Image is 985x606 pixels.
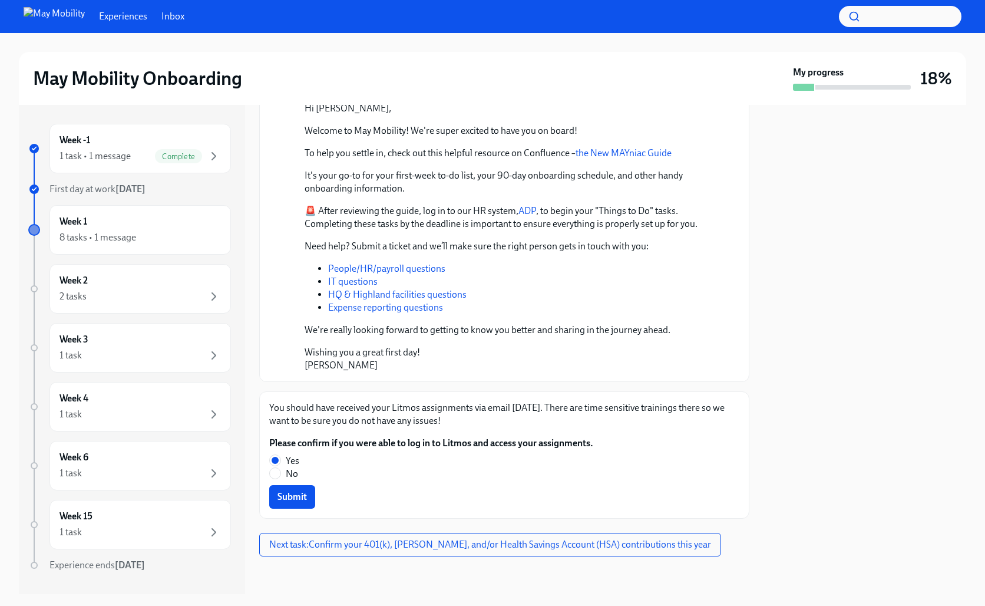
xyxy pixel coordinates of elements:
a: Week 151 task [28,500,231,549]
img: May Mobility [24,7,85,26]
h6: Week -1 [60,134,90,147]
div: 1 task • 1 message [60,150,131,163]
span: Complete [155,152,202,161]
a: Week 18 tasks • 1 message [28,205,231,255]
a: First day at work[DATE] [28,183,231,196]
h6: Week 2 [60,274,88,287]
strong: My progress [793,66,844,79]
h6: Week 4 [60,392,88,405]
div: 1 task [60,349,82,362]
h2: May Mobility Onboarding [33,67,242,90]
a: IT questions [328,276,378,287]
span: First day at work [49,183,146,195]
span: Yes [286,454,299,467]
div: 1 task [60,526,82,539]
h3: 18% [920,68,952,89]
a: the New MAYniac Guide [576,147,672,159]
a: Week 22 tasks [28,264,231,314]
div: 1 task [60,467,82,480]
a: Inbox [161,10,184,23]
a: Expense reporting questions [328,302,443,313]
strong: [DATE] [115,559,145,571]
p: To help you settle in, check out this helpful resource on Confluence – [305,147,672,160]
a: Week 61 task [28,441,231,490]
p: We're really looking forward to getting to know you better and sharing in the journey ahead. [305,324,720,337]
span: Next task : Confirm your 401(k), [PERSON_NAME], and/or Health Savings Account (HSA) contributions... [269,539,711,551]
a: Experiences [99,10,147,23]
h6: Week 1 [60,215,87,228]
h6: Week 15 [60,510,92,523]
p: Hi [PERSON_NAME], [305,102,577,115]
button: Submit [269,485,315,509]
p: 🚨 After reviewing the guide, log in to our HR system, , to begin your "Things to Do" tasks. Compl... [305,205,720,230]
p: Need help? Submit a ticket and we’ll make sure the right person gets in touch with you: [305,240,720,253]
h6: Week 3 [60,333,88,346]
p: Wishing you a great first day! [PERSON_NAME] [305,346,720,372]
strong: [DATE] [115,183,146,195]
p: You should have received your Litmos assignments via email [DATE]. There are time sensitive train... [269,401,739,427]
a: Week 41 task [28,382,231,432]
a: ADP [518,205,536,216]
div: 2 tasks [60,290,87,303]
a: HQ & Highland facilities questions [328,289,467,300]
span: Submit [277,491,307,503]
p: Welcome to May Mobility! We're super excited to have you on board! [305,124,577,137]
div: 1 task [60,408,82,421]
a: Week -11 task • 1 messageComplete [28,124,231,173]
a: People/HR/payroll questions [328,263,445,274]
span: Experience ends [49,559,145,571]
p: It's your go-to for your first-week to-do list, your 90-day onboarding schedule, and other handy ... [305,169,720,195]
h6: Week 6 [60,451,88,464]
a: Week 31 task [28,323,231,373]
button: Next task:Confirm your 401(k), [PERSON_NAME], and/or Health Savings Account (HSA) contributions t... [259,533,721,556]
div: 8 tasks • 1 message [60,231,136,244]
span: No [286,467,298,480]
label: Please confirm if you were able to log in to Litmos and access your assignments. [269,437,593,450]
